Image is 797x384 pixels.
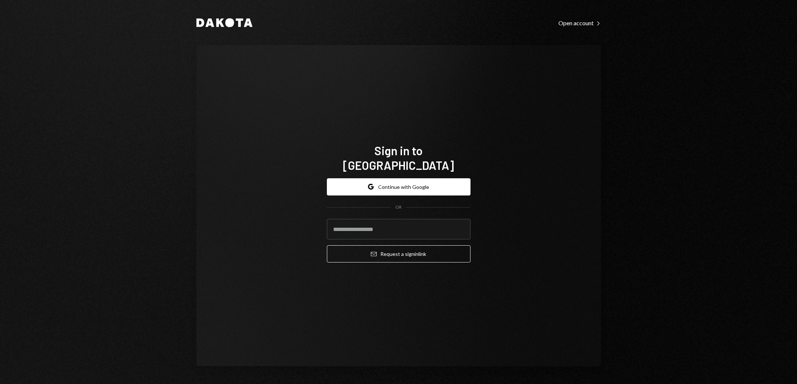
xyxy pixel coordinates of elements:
button: Continue with Google [327,178,471,195]
div: OR [395,204,402,210]
a: Open account [558,19,601,27]
button: Request a signinlink [327,245,471,262]
h1: Sign in to [GEOGRAPHIC_DATA] [327,143,471,172]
